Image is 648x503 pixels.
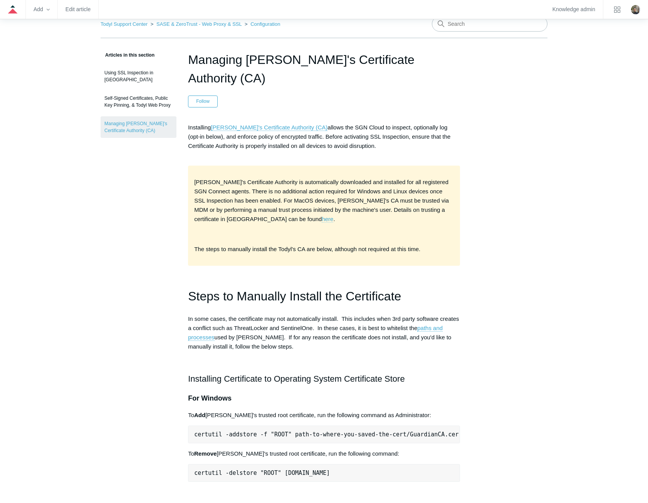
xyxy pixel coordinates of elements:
[552,7,595,12] a: Knowledge admin
[34,7,50,12] zd-hc-trigger: Add
[149,21,243,27] li: SASE & ZeroTrust - Web Proxy & SSL
[631,5,640,14] img: user avatar
[101,91,176,112] a: Self-Signed Certificates, Public Key Pinning, & Todyl Web Proxy
[188,412,194,418] span: To
[211,124,327,131] a: [PERSON_NAME]'s Certificate Authority (CA)
[188,314,460,351] p: In some cases, the certificate may not automatically install. This includes when 3rd party softwa...
[101,65,176,87] a: Using SSL Inspection in [GEOGRAPHIC_DATA]
[250,21,280,27] a: Configuration
[194,245,454,254] p: The steps to manually install the Todyl's CA are below, although not required at this time.
[194,450,217,457] span: Remove
[65,7,91,12] a: Edit article
[432,16,547,32] input: Search
[631,5,640,14] zd-hc-trigger: Click your profile icon to open the profile menu
[101,116,176,138] a: Managing [PERSON_NAME]'s Certificate Authority (CA)
[194,412,205,418] span: Add
[243,21,280,27] li: Configuration
[205,412,431,418] span: [PERSON_NAME]'s trusted root certificate, run the following command as Administrator:
[188,124,450,149] span: Installing allows the SGN Cloud to inspect, optionally log (opt-in below), and enforce policy of ...
[194,178,454,224] p: [PERSON_NAME]'s Certificate Authority is automatically downloaded and installed for all registere...
[188,394,232,402] span: For Windows
[188,96,218,107] button: Follow Article
[194,431,458,438] span: certutil -addstore -f "ROOT" path-to-where-you-saved-the-cert/GuardianCA.cer
[217,450,399,457] span: [PERSON_NAME]'s trusted root certificate, run the following command:
[188,372,460,386] h2: Installing Certificate to Operating System Certificate Store
[322,216,333,223] a: here
[194,469,330,476] span: certutil -delstore "ROOT" [DOMAIN_NAME]
[156,21,242,27] a: SASE & ZeroTrust - Web Proxy & SSL
[101,21,148,27] a: Todyl Support Center
[101,52,154,58] span: Articles in this section
[188,287,460,306] h1: Steps to Manually Install the Certificate
[188,50,460,87] h1: Managing Todyl's Certificate Authority (CA)
[188,450,194,457] span: To
[101,21,149,27] li: Todyl Support Center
